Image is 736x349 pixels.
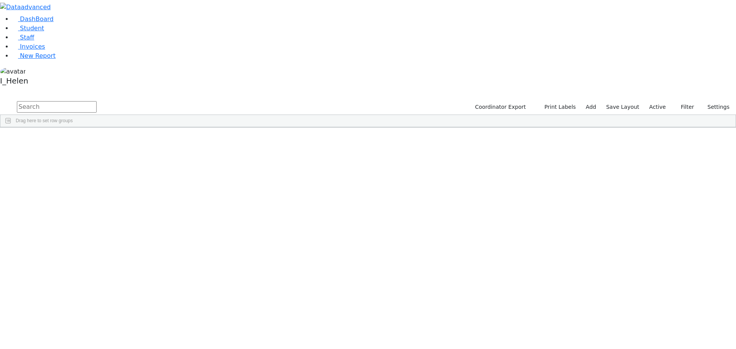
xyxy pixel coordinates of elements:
[20,25,44,32] span: Student
[698,101,733,113] button: Settings
[582,101,600,113] a: Add
[16,118,73,123] span: Drag here to set row groups
[17,101,97,113] input: Search
[20,34,34,41] span: Staff
[12,43,45,50] a: Invoices
[12,25,44,32] a: Student
[603,101,642,113] button: Save Layout
[20,43,45,50] span: Invoices
[20,52,56,59] span: New Report
[646,101,669,113] label: Active
[12,34,34,41] a: Staff
[20,15,54,23] span: DashBoard
[536,101,579,113] button: Print Labels
[12,15,54,23] a: DashBoard
[470,101,529,113] button: Coordinator Export
[12,52,56,59] a: New Report
[671,101,698,113] button: Filter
